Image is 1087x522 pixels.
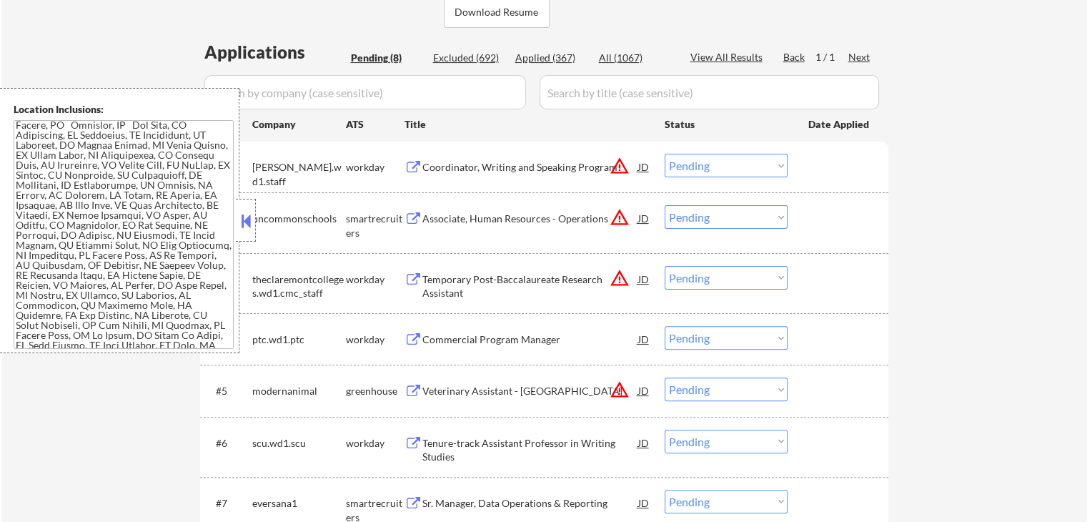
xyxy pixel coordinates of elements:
div: Company [252,117,346,132]
div: Sr. Manager, Data Operations & Reporting [422,496,638,511]
div: Tenure-track Assistant Professor in Writing Studies [422,436,638,464]
input: Search by title (case sensitive) [540,75,879,109]
div: Back [783,50,806,64]
div: eversana1 [252,496,346,511]
div: JD [637,205,651,231]
div: JD [637,430,651,455]
div: ATS [346,117,404,132]
div: Veterinary Assistant - [GEOGRAPHIC_DATA] [422,384,638,398]
div: Temporary Post-Baccalaureate Research Assistant [422,272,638,300]
div: #6 [216,436,241,450]
div: greenhouse [346,384,404,398]
div: 1 / 1 [815,50,848,64]
div: #5 [216,384,241,398]
div: scu.wd1.scu [252,436,346,450]
div: View All Results [690,50,767,64]
div: Title [404,117,651,132]
div: JD [637,326,651,352]
div: uncommonschools [252,212,346,226]
div: workday [346,436,404,450]
div: Coordinator, Writing and Speaking Program [422,160,638,174]
div: Date Applied [808,117,871,132]
button: warning_amber [610,380,630,400]
div: [PERSON_NAME].wd1.staff [252,160,346,188]
div: Location Inclusions: [14,102,234,117]
div: workday [346,272,404,287]
div: All (1067) [599,51,670,65]
input: Search by company (case sensitive) [204,75,526,109]
div: ptc.wd1.ptc [252,333,346,347]
div: workday [346,160,404,174]
div: JD [637,266,651,292]
div: workday [346,333,404,347]
div: JD [637,378,651,403]
div: smartrecruiters [346,212,404,240]
div: Pending (8) [351,51,422,65]
button: warning_amber [610,268,630,288]
div: Commercial Program Manager [422,333,638,347]
button: warning_amber [610,156,630,176]
div: Applications [204,44,346,61]
div: #7 [216,496,241,511]
div: Applied (367) [515,51,587,65]
div: Excluded (692) [433,51,505,65]
div: Next [848,50,871,64]
div: JD [637,490,651,516]
div: Status [665,111,788,137]
div: modernanimal [252,384,346,398]
div: theclaremontcolleges.wd1.cmc_staff [252,272,346,300]
button: warning_amber [610,207,630,227]
div: JD [637,154,651,179]
div: Associate, Human Resources - Operations [422,212,638,226]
